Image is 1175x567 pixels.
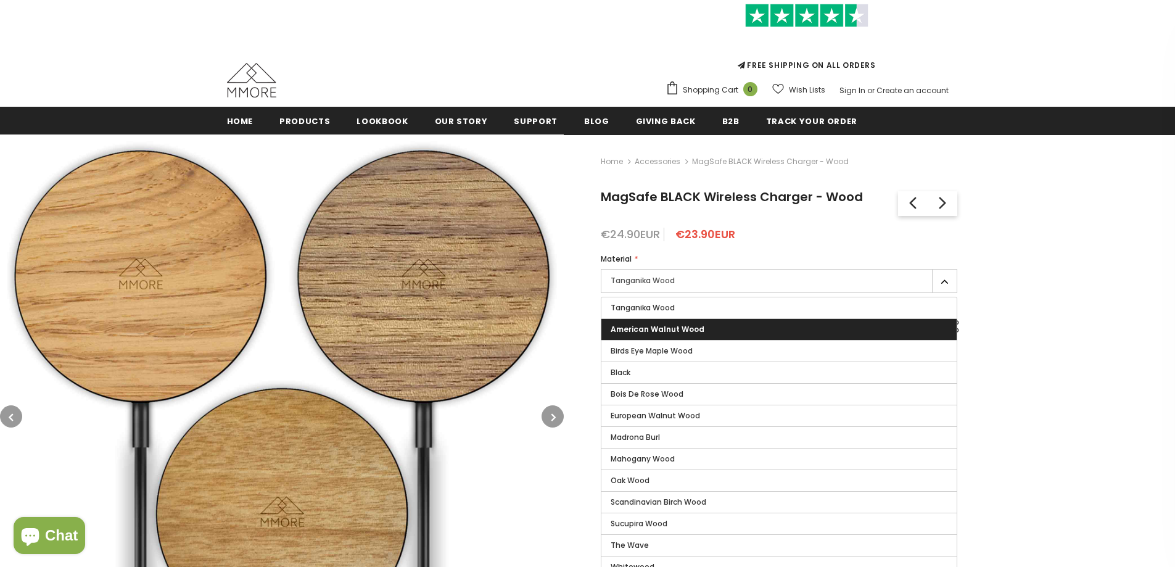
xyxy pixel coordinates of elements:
span: Material [601,254,632,264]
a: Blog [584,107,609,135]
span: Shopping Cart [683,84,738,96]
span: MagSafe BLACK Wireless Charger - Wood [692,154,849,169]
span: Birds Eye Maple Wood [611,346,693,356]
span: Sucupira Wood [611,518,667,529]
a: Track your order [766,107,857,135]
span: 0 [743,82,757,96]
a: Lookbook [357,107,408,135]
span: Oak Wood [611,475,649,486]
span: Black [611,367,630,378]
span: or [867,85,875,96]
span: MagSafe BLACK Wireless Charger - Wood [601,188,863,205]
a: Accessories [635,156,680,167]
a: Home [601,154,623,169]
span: American Walnut Wood [611,324,704,334]
a: B2B [722,107,740,135]
iframe: Customer reviews powered by Trustpilot [666,27,949,59]
img: Trust Pilot Stars [745,4,868,28]
a: Our Story [435,107,488,135]
span: Scandinavian Birch Wood [611,497,706,507]
span: Lookbook [357,115,408,127]
a: Products [279,107,330,135]
a: Sign In [839,85,865,96]
span: Our Story [435,115,488,127]
span: Wish Lists [789,84,825,96]
span: support [514,115,558,127]
span: Track your order [766,115,857,127]
a: Giving back [636,107,696,135]
span: Blog [584,115,609,127]
span: FREE SHIPPING ON ALL ORDERS [666,9,949,70]
a: Wish Lists [772,79,825,101]
span: Tanganika Wood [611,302,675,313]
inbox-online-store-chat: Shopify online store chat [10,517,89,557]
span: Bois De Rose Wood [611,389,683,399]
img: MMORE Cases [227,63,276,97]
a: Create an account [876,85,949,96]
span: Home [227,115,254,127]
span: B2B [722,115,740,127]
span: Giving back [636,115,696,127]
span: European Walnut Wood [611,410,700,421]
a: support [514,107,558,135]
a: Home [227,107,254,135]
span: The Wave [611,540,649,550]
span: €23.90EUR [675,226,735,242]
span: €24.90EUR [601,226,660,242]
span: Products [279,115,330,127]
label: Tanganika Wood [601,269,957,293]
a: Shopping Cart 0 [666,81,764,99]
span: Mahogany Wood [611,453,675,464]
span: Madrona Burl [611,432,660,442]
